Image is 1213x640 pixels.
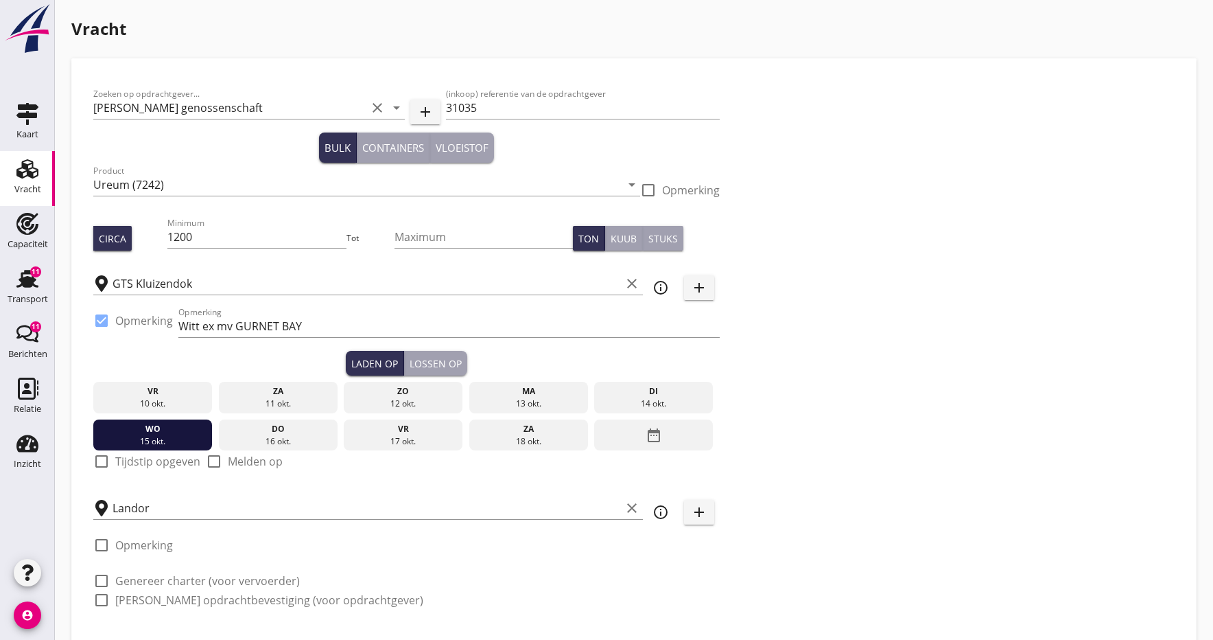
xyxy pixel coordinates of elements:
[347,385,460,398] div: zo
[30,321,41,332] div: 11
[362,140,424,156] div: Containers
[97,435,209,448] div: 15 okt.
[97,423,209,435] div: wo
[97,398,209,410] div: 10 okt.
[691,279,707,296] i: add
[436,140,488,156] div: Vloeistof
[347,423,460,435] div: vr
[578,231,599,246] div: Ton
[178,315,720,337] input: Opmerking
[624,275,640,292] i: clear
[8,350,47,358] div: Berichten
[404,351,467,376] button: Lossen op
[624,176,640,193] i: arrow_drop_down
[430,133,494,163] button: Vloeistof
[3,3,52,54] img: logo-small.a267ee39.svg
[228,455,283,468] label: Melden op
[113,497,621,519] input: Losplaats
[115,538,173,552] label: Opmerking
[652,504,669,521] i: info_outline
[325,140,351,156] div: Bulk
[99,231,126,246] div: Circa
[113,273,621,295] input: Laadplaats
[351,356,398,371] div: Laden op
[446,97,719,119] input: (inkoop) referentie van de opdrachtgever
[410,356,462,371] div: Lossen op
[357,133,430,163] button: Containers
[115,455,200,468] label: Tijdstip opgeven
[71,16,1197,41] h1: Vracht
[573,226,605,251] button: Ton
[14,185,41,194] div: Vracht
[598,398,710,410] div: 14 okt.
[643,226,683,251] button: Stuks
[662,183,720,197] label: Opmerking
[648,231,678,246] div: Stuks
[417,104,434,120] i: add
[115,574,300,588] label: Genereer charter (voor vervoerder)
[598,385,710,398] div: di
[97,385,209,398] div: vr
[319,133,357,163] button: Bulk
[14,459,41,468] div: Inzicht
[472,385,585,398] div: ma
[167,226,346,248] input: Minimum
[16,130,38,139] div: Kaart
[611,231,637,246] div: Kuub
[8,240,48,249] div: Capaciteit
[8,295,48,304] div: Transport
[222,423,334,435] div: do
[346,232,394,244] div: Tot
[115,593,423,607] label: [PERSON_NAME] opdrachtbevestiging (voor opdrachtgever)
[691,504,707,521] i: add
[472,398,585,410] div: 13 okt.
[93,174,621,196] input: Product
[472,435,585,448] div: 18 okt.
[222,385,334,398] div: za
[605,226,643,251] button: Kuub
[646,423,662,448] i: date_range
[222,398,334,410] div: 11 okt.
[394,226,573,248] input: Maximum
[624,500,640,516] i: clear
[93,97,366,119] input: Zoeken op opdrachtgever...
[30,266,41,277] div: 11
[346,351,404,376] button: Laden op
[14,404,41,413] div: Relatie
[347,435,460,448] div: 17 okt.
[347,398,460,410] div: 12 okt.
[472,423,585,435] div: za
[652,279,669,296] i: info_outline
[93,226,132,251] button: Circa
[14,602,41,629] i: account_circle
[222,435,334,448] div: 16 okt.
[388,100,405,116] i: arrow_drop_down
[115,314,173,328] label: Opmerking
[369,100,386,116] i: clear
